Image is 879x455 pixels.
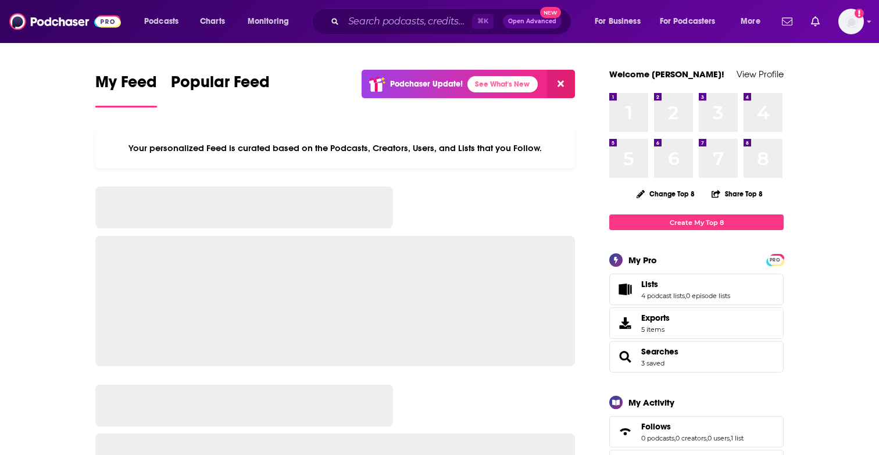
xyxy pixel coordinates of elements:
[641,292,685,300] a: 4 podcast lists
[652,12,732,31] button: open menu
[641,346,678,357] a: Searches
[641,313,670,323] span: Exports
[630,187,702,201] button: Change Top 8
[171,72,270,108] a: Popular Feed
[472,14,494,29] span: ⌘ K
[323,8,583,35] div: Search podcasts, credits, & more...
[768,256,782,264] span: PRO
[95,72,157,108] a: My Feed
[613,424,637,440] a: Follows
[613,349,637,365] a: Searches
[613,281,637,298] a: Lists
[838,9,864,34] span: Logged in as cmand-c
[641,421,744,432] a: Follows
[192,12,232,31] a: Charts
[609,274,784,305] span: Lists
[768,255,782,264] a: PRO
[95,128,575,168] div: Your personalized Feed is curated based on the Podcasts, Creators, Users, and Lists that you Follow.
[344,12,472,31] input: Search podcasts, credits, & more...
[609,307,784,339] a: Exports
[171,72,270,99] span: Popular Feed
[660,13,716,30] span: For Podcasters
[711,182,763,205] button: Share Top 8
[540,7,561,18] span: New
[144,13,178,30] span: Podcasts
[737,69,784,80] a: View Profile
[641,325,670,334] span: 5 items
[741,13,760,30] span: More
[240,12,304,31] button: open menu
[676,434,706,442] a: 0 creators
[731,434,744,442] a: 1 list
[628,255,657,266] div: My Pro
[467,76,538,92] a: See What's New
[248,13,289,30] span: Monitoring
[390,79,463,89] p: Podchaser Update!
[641,434,674,442] a: 0 podcasts
[641,279,730,289] a: Lists
[855,9,864,18] svg: Add a profile image
[674,434,676,442] span: ,
[806,12,824,31] a: Show notifications dropdown
[641,359,664,367] a: 3 saved
[628,397,674,408] div: My Activity
[609,214,784,230] a: Create My Top 8
[732,12,775,31] button: open menu
[609,341,784,372] span: Searches
[641,421,671,432] span: Follows
[587,12,655,31] button: open menu
[685,292,686,300] span: ,
[609,69,724,80] a: Welcome [PERSON_NAME]!
[136,12,194,31] button: open menu
[708,434,730,442] a: 0 users
[641,279,658,289] span: Lists
[508,19,556,24] span: Open Advanced
[595,13,641,30] span: For Business
[838,9,864,34] button: Show profile menu
[838,9,864,34] img: User Profile
[730,434,731,442] span: ,
[200,13,225,30] span: Charts
[613,315,637,331] span: Exports
[777,12,797,31] a: Show notifications dropdown
[609,416,784,447] span: Follows
[9,10,121,33] img: Podchaser - Follow, Share and Rate Podcasts
[95,72,157,99] span: My Feed
[706,434,708,442] span: ,
[503,15,562,28] button: Open AdvancedNew
[686,292,730,300] a: 0 episode lists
